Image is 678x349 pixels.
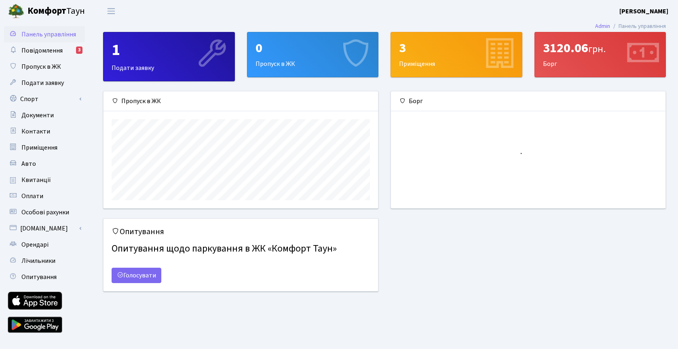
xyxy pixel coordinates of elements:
[391,32,522,77] div: Приміщення
[583,18,678,35] nav: breadcrumb
[112,268,161,283] a: Голосувати
[4,26,85,42] a: Панель управління
[4,237,85,253] a: Орендарі
[4,59,85,75] a: Пропуск в ЖК
[535,32,666,77] div: Борг
[543,40,658,56] div: 3120.06
[4,107,85,123] a: Документи
[4,42,85,59] a: Повідомлення3
[4,123,85,140] a: Контакти
[27,4,66,17] b: Комфорт
[4,140,85,156] a: Приміщення
[619,6,668,16] a: [PERSON_NAME]
[21,192,43,201] span: Оплати
[247,32,379,77] a: 0Пропуск в ЖК
[4,91,85,107] a: Спорт
[8,3,24,19] img: logo.png
[21,273,57,281] span: Опитування
[21,256,55,265] span: Лічильники
[4,172,85,188] a: Квитанції
[256,40,370,56] div: 0
[103,91,378,111] div: Пропуск в ЖК
[103,32,235,81] a: 1Подати заявку
[247,32,378,77] div: Пропуск в ЖК
[4,156,85,172] a: Авто
[112,40,226,60] div: 1
[76,47,82,54] div: 3
[391,32,522,77] a: 3Приміщення
[4,269,85,285] a: Опитування
[399,40,514,56] div: 3
[21,240,49,249] span: Орендарі
[610,22,666,31] li: Панель управління
[595,22,610,30] a: Admin
[4,204,85,220] a: Особові рахунки
[21,78,64,87] span: Подати заявку
[588,42,606,56] span: грн.
[4,253,85,269] a: Лічильники
[4,75,85,91] a: Подати заявку
[21,176,51,184] span: Квитанції
[21,30,76,39] span: Панель управління
[27,4,85,18] span: Таун
[21,46,63,55] span: Повідомлення
[21,159,36,168] span: Авто
[101,4,121,18] button: Переключити навігацію
[4,220,85,237] a: [DOMAIN_NAME]
[112,227,370,237] h5: Опитування
[21,143,57,152] span: Приміщення
[21,208,69,217] span: Особові рахунки
[21,111,54,120] span: Документи
[103,32,234,81] div: Подати заявку
[619,7,668,16] b: [PERSON_NAME]
[21,127,50,136] span: Контакти
[4,188,85,204] a: Оплати
[21,62,61,71] span: Пропуск в ЖК
[391,91,665,111] div: Борг
[112,240,370,258] h4: Опитування щодо паркування в ЖК «Комфорт Таун»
